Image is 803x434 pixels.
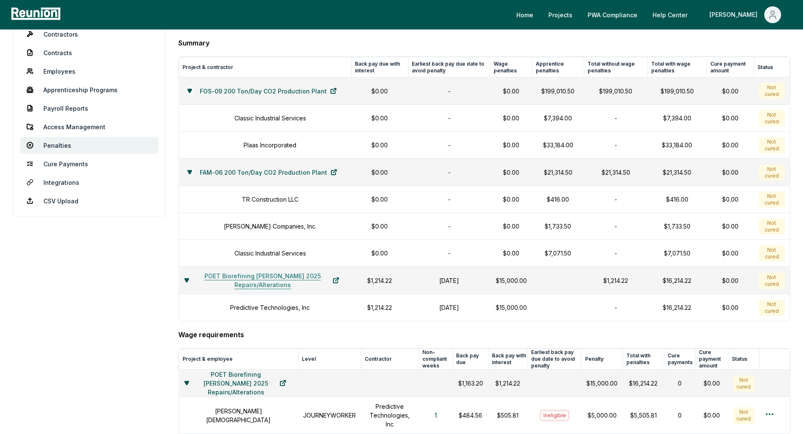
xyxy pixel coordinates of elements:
[648,57,706,77] th: Total with wage penalties
[542,6,579,23] a: Projects
[495,195,527,204] p: $0.00
[584,213,647,240] td: -
[495,168,527,177] p: $0.00
[303,411,356,420] h1: JOURNEYWORKER
[581,349,623,370] th: Penalty
[712,195,749,204] div: $0.00
[653,222,701,231] p: $1,733.50
[20,118,158,135] a: Access Management
[510,6,795,23] nav: Main
[712,222,749,231] div: $0.00
[695,349,728,370] th: Cure payment amount
[584,57,647,77] th: Total without wage penalties
[712,114,749,122] div: $0.00
[584,294,647,321] td: -
[712,276,749,285] div: $0.00
[495,114,527,122] p: $0.00
[589,87,642,96] p: $199,010.50
[408,57,490,77] th: Earliest back pay due date to avoid penalty
[224,222,317,231] h1: [PERSON_NAME] Companies, Inc.
[458,379,483,388] p: $1,163.20
[537,195,579,204] p: $416.00
[759,300,784,316] div: Not cured
[584,186,647,213] td: -
[586,379,618,388] p: $15,000.00
[623,349,664,370] th: Total with penalties
[759,137,784,153] div: Not cured
[709,6,761,23] div: [PERSON_NAME]
[700,379,723,388] div: $0.00
[510,6,540,23] a: Home
[653,195,701,204] p: $416.00
[584,240,647,267] td: -
[700,411,723,420] div: $0.00
[193,164,344,181] a: FAM-06 200 Ton/Day CO2 Production Plant
[230,303,310,312] h1: Predictive Technologies, Inc
[728,349,759,370] th: Status
[356,276,403,285] p: $1,214.22
[298,349,361,370] th: Level
[540,410,570,421] button: Ineligible
[537,87,579,96] p: $199,010.50
[413,276,485,285] h1: [DATE]
[537,168,579,177] p: $21,314.50
[495,141,527,149] p: $0.00
[356,87,403,96] p: $0.00
[20,100,158,117] a: Payroll Reports
[488,349,528,370] th: Back pay with interest
[189,272,346,289] a: POET Biorefining [PERSON_NAME] 2025 Repairs/Alterations
[759,83,784,99] div: Not cured
[733,407,754,423] div: Not cured
[581,6,644,23] a: PWA Compliance
[712,249,749,258] div: $0.00
[495,249,527,258] p: $0.00
[584,132,647,159] td: -
[408,240,490,267] td: -
[184,407,293,424] h1: [PERSON_NAME] [DEMOGRAPHIC_DATA]
[589,168,642,177] p: $21,314.50
[712,87,749,96] div: $0.00
[493,379,523,388] p: $1,214.22
[703,6,788,23] button: [PERSON_NAME]
[712,168,749,177] div: $0.00
[628,411,659,420] p: $5,505.81
[356,114,403,122] p: $0.00
[20,174,158,191] a: Integrations
[408,132,490,159] td: -
[361,349,419,370] th: Contractor
[628,379,659,388] p: $16,214.22
[20,44,158,61] a: Contracts
[537,249,579,258] p: $7,071.50
[178,38,790,48] h4: Summary
[653,276,701,285] p: $16,214.22
[759,218,784,234] div: Not cured
[532,57,584,77] th: Apprentice penalties
[356,249,403,258] p: $0.00
[428,407,444,424] button: 1
[754,57,790,77] th: Status
[234,249,306,258] h1: Classic Industrial Services
[653,168,701,177] p: $21,314.50
[356,303,403,312] p: $1,214.22
[706,57,754,77] th: Cure payment amount
[458,411,483,420] p: $484.56
[528,349,582,370] th: Earliest back pay due date to avoid penalty
[453,349,488,370] th: Back pay due
[537,114,579,122] p: $7,394.00
[537,222,579,231] p: $1,733.50
[408,159,490,186] td: -
[356,168,403,177] p: $0.00
[178,330,790,340] h4: Wage requirements
[712,303,749,312] div: $0.00
[586,411,618,420] p: $5,000.00
[759,245,784,261] div: Not cured
[653,141,701,149] p: $33,184.00
[495,222,527,231] p: $0.00
[759,273,784,289] div: Not cured
[20,63,158,80] a: Employees
[20,81,158,98] a: Apprenticeship Programs
[646,6,694,23] a: Help Center
[408,105,490,132] td: -
[669,411,690,420] div: 0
